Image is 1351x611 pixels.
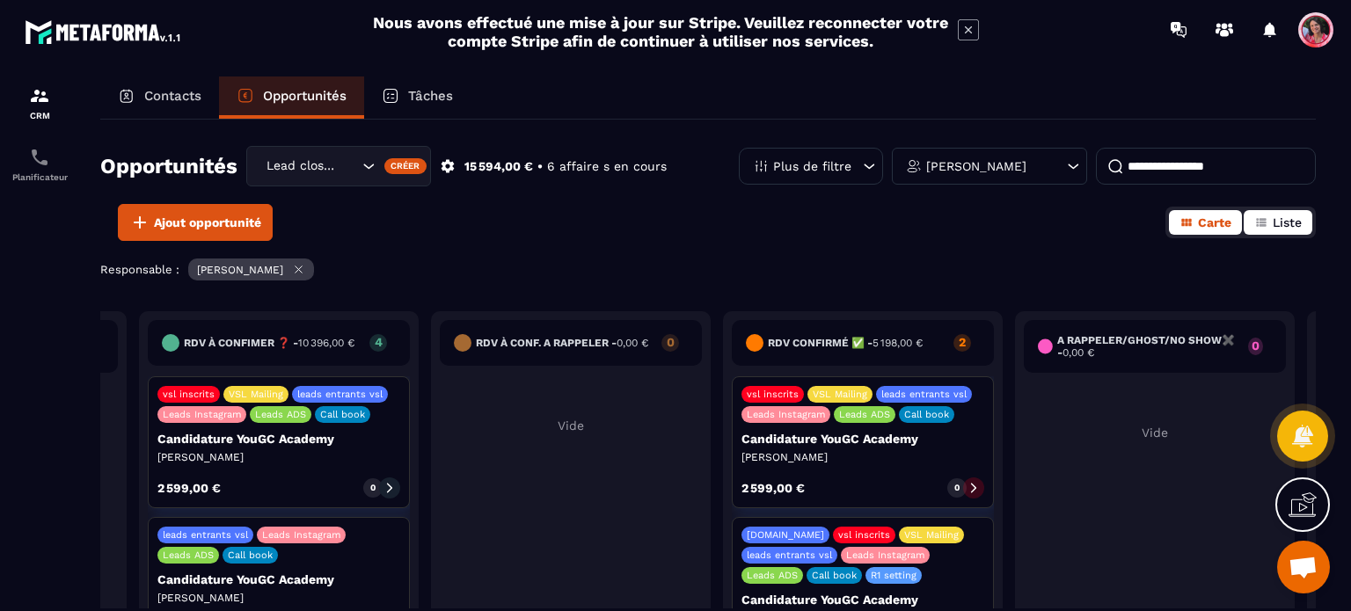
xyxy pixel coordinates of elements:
button: Ajout opportunité [118,204,273,241]
img: formation [29,85,50,106]
p: VSL Mailing [813,389,867,400]
p: Planificateur [4,172,75,182]
a: schedulerschedulerPlanificateur [4,134,75,195]
p: R1 setting [871,570,916,581]
p: 0 [954,482,960,494]
h6: Rdv confirmé ✅ - [768,337,923,349]
p: Call book [904,409,949,420]
p: 4 [369,336,387,348]
p: Leads Instagram [846,549,924,561]
span: 10 396,00 € [298,337,354,349]
p: VSL Mailing [229,389,283,400]
p: 0 [370,482,376,494]
p: Candidature YouGC Academy [741,432,984,446]
p: vsl inscrits [747,389,799,400]
p: [PERSON_NAME] [926,160,1026,172]
p: leads entrants vsl [163,529,248,541]
h6: RDV à conf. A RAPPELER - [476,337,648,349]
span: 0,00 € [1063,346,1094,359]
span: Lead closing [262,156,340,176]
p: 15 594,00 € [464,158,533,175]
p: Leads ADS [163,549,214,561]
h2: Nous avons effectué une mise à jour sur Stripe. Veuillez reconnecter votre compte Stripe afin de ... [372,13,949,50]
p: [PERSON_NAME] [197,264,283,276]
p: 6 affaire s en cours [547,158,667,175]
p: Vide [440,418,702,433]
p: leads entrants vsl [881,389,967,400]
p: Opportunités [263,88,347,104]
p: [DOMAIN_NAME] [747,529,824,541]
p: Candidature YouGC Academy [157,432,400,446]
p: Plus de filtre [773,160,851,172]
p: Leads ADS [255,409,306,420]
p: Tâches [408,88,453,104]
input: Search for option [340,156,358,176]
p: Leads ADS [747,570,798,581]
span: 5 198,00 € [873,337,923,349]
a: Tâches [364,76,471,119]
div: Search for option [246,146,431,186]
img: scheduler [29,147,50,168]
p: VSL Mailing [904,529,959,541]
p: Call book [320,409,365,420]
button: Liste [1244,210,1312,235]
p: Leads Instagram [747,409,825,420]
p: CRM [4,111,75,120]
a: formationformationCRM [4,72,75,134]
h6: A RAPPELER/GHOST/NO SHOW✖️ - [1057,334,1239,359]
a: Contacts [100,76,219,119]
p: 0 [661,336,679,348]
p: [PERSON_NAME] [157,450,400,464]
p: leads entrants vsl [297,389,383,400]
p: [PERSON_NAME] [741,450,984,464]
span: 0,00 € [617,337,648,349]
p: Responsable : [100,263,179,276]
p: Leads ADS [839,409,890,420]
p: 0 [1248,339,1263,352]
button: Carte [1169,210,1242,235]
p: Candidature YouGC Academy [157,572,400,586]
p: Vide [1024,426,1286,440]
p: [PERSON_NAME] [157,591,400,605]
span: Liste [1273,215,1302,229]
p: 2 599,00 € [741,482,805,494]
h2: Opportunités [100,149,237,184]
p: 2 599,00 € [157,482,221,494]
p: vsl inscrits [163,389,215,400]
div: Créer [384,158,427,174]
p: • [537,158,543,175]
span: Ajout opportunité [154,214,261,231]
p: Leads Instagram [163,409,241,420]
img: logo [25,16,183,47]
p: leads entrants vsl [747,549,832,561]
p: Call book [812,570,857,581]
a: Ouvrir le chat [1277,541,1330,593]
p: Candidature YouGC Academy [741,593,984,607]
span: Carte [1198,215,1231,229]
a: Opportunités [219,76,364,119]
h6: RDV à confimer ❓ - [184,337,354,349]
p: vsl inscrits [838,529,890,541]
p: Call book [228,549,273,561]
p: Leads Instagram [262,529,340,541]
p: Contacts [144,88,201,104]
p: 2 [953,336,971,348]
